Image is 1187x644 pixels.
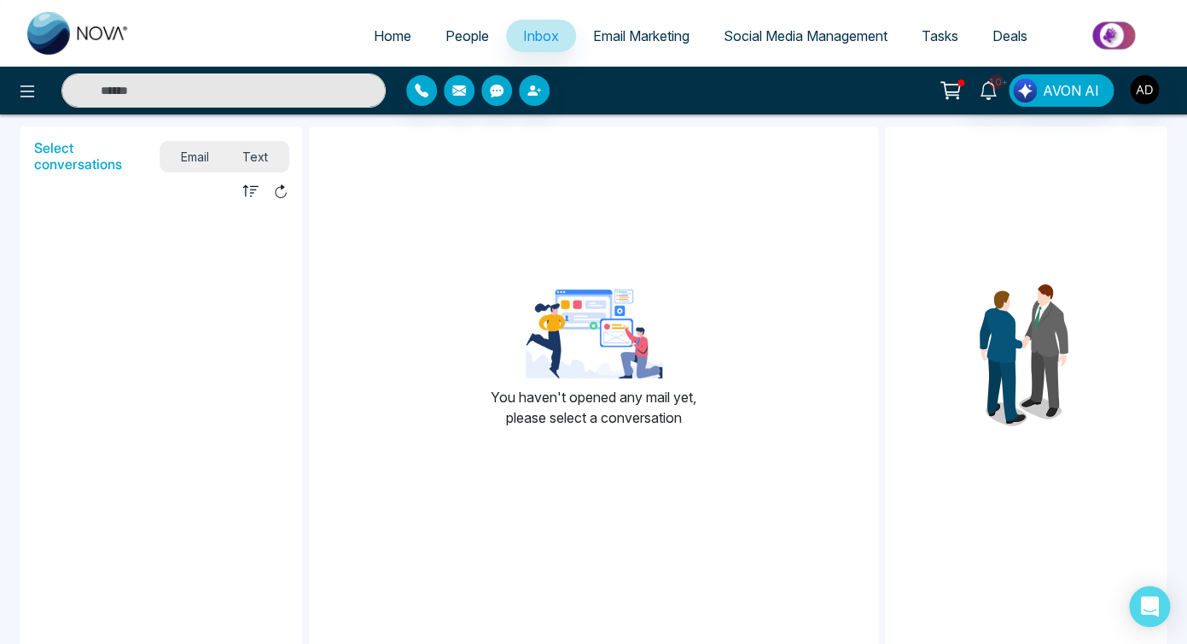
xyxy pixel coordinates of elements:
a: Social Media Management [707,20,905,52]
img: User Avatar [1130,75,1159,104]
span: Email Marketing [593,27,690,44]
span: Inbox [523,27,559,44]
img: Market-place.gif [1053,16,1177,55]
a: 10+ [968,74,1009,104]
span: Home [374,27,411,44]
div: Open Intercom Messenger [1129,586,1170,627]
span: People [445,27,489,44]
span: 10+ [988,74,1004,90]
button: AVON AI [1009,74,1114,107]
img: Nova CRM Logo [27,12,130,55]
img: landing-page-for-google-ads-3.png [526,290,662,378]
p: You haven't opened any mail yet, please select a conversation [491,387,696,428]
span: Social Media Management [724,27,887,44]
img: Lead Flow [1013,79,1037,102]
a: Home [357,20,428,52]
span: Email [164,145,226,168]
a: Tasks [905,20,975,52]
a: Email Marketing [576,20,707,52]
span: AVON AI [1043,80,1099,101]
a: Inbox [506,20,576,52]
a: People [428,20,506,52]
span: Tasks [922,27,958,44]
a: Deals [975,20,1044,52]
span: Text [225,145,285,168]
h5: Select conversations [34,140,160,173]
span: Deals [992,27,1027,44]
